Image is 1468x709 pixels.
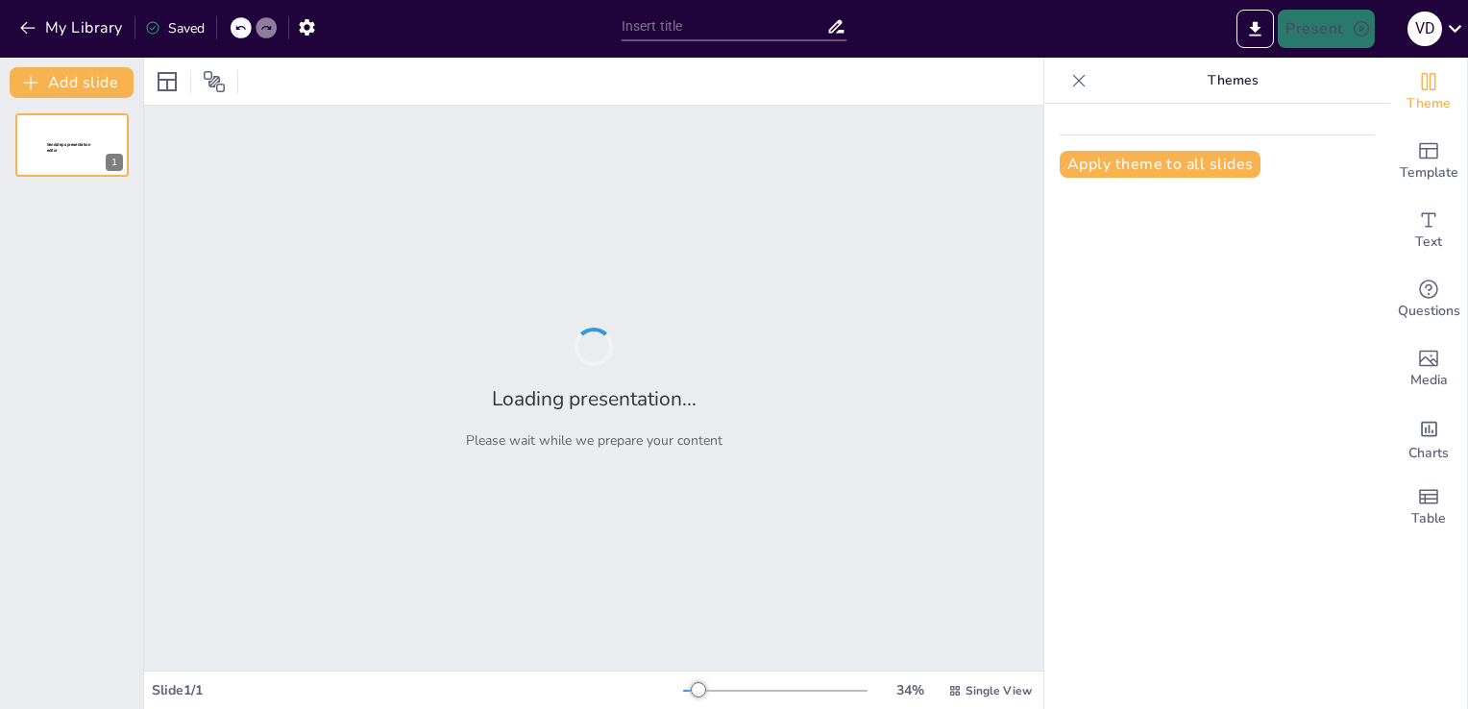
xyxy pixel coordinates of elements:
button: V D [1407,10,1442,48]
button: Add slide [10,67,134,98]
span: Position [203,70,226,93]
div: Add charts and graphs [1390,403,1467,473]
button: Present [1278,10,1374,48]
div: Change the overall theme [1390,58,1467,127]
div: Add images, graphics, shapes or video [1390,334,1467,403]
span: Single View [966,683,1032,698]
button: Apply theme to all slides [1060,151,1260,178]
span: Questions [1398,301,1460,322]
h2: Loading presentation... [492,385,697,412]
span: Media [1410,370,1448,391]
span: Charts [1408,443,1449,464]
div: V D [1407,12,1442,46]
span: Template [1400,162,1458,183]
div: Add text boxes [1390,196,1467,265]
span: Table [1411,508,1446,529]
div: Get real-time input from your audience [1390,265,1467,334]
div: Layout [152,66,183,97]
div: 1 [106,154,123,171]
div: 1 [15,113,129,177]
div: Add a table [1390,473,1467,542]
span: Sendsteps presentation editor [47,142,90,153]
span: Theme [1407,93,1451,114]
div: Saved [145,19,205,37]
input: Insert title [622,12,827,40]
div: 34 % [887,681,933,699]
p: Themes [1094,58,1371,104]
button: Export to PowerPoint [1236,10,1274,48]
button: My Library [14,12,131,43]
div: Slide 1 / 1 [152,681,683,699]
div: Add ready made slides [1390,127,1467,196]
p: Please wait while we prepare your content [466,431,722,450]
span: Text [1415,232,1442,253]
